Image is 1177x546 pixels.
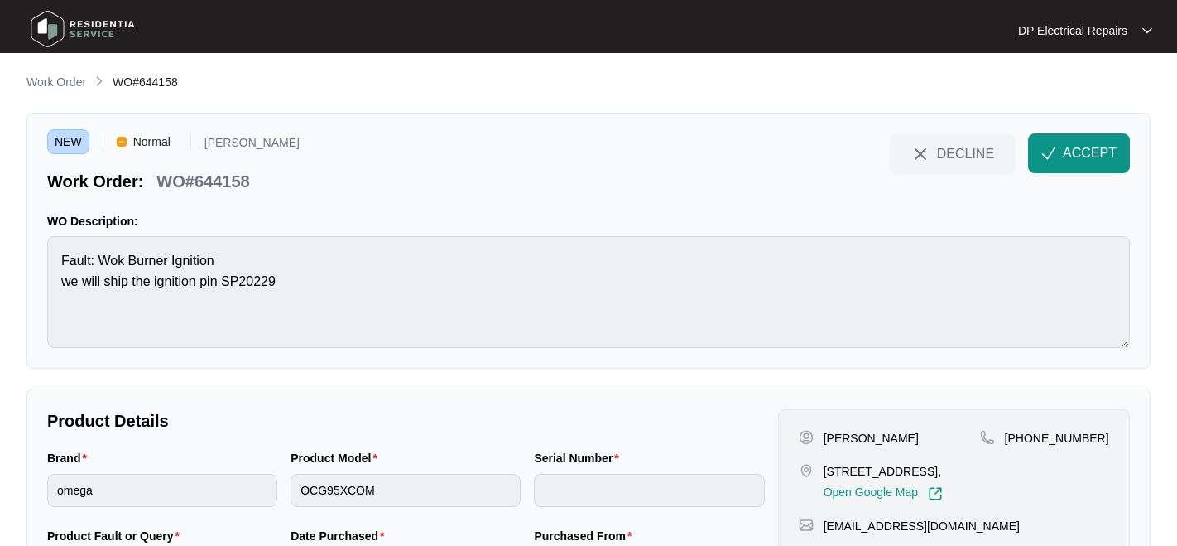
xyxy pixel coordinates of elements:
[824,430,919,447] p: [PERSON_NAME]
[156,170,249,193] p: WO#644158
[117,137,127,147] img: Vercel Logo
[291,474,521,507] input: Product Model
[23,74,89,92] a: Work Order
[1018,22,1127,39] p: DP Electrical Repairs
[26,74,86,90] p: Work Order
[25,4,141,54] img: residentia service logo
[47,236,1130,348] textarea: Fault: Wok Burner Ignition we will ship the ignition pin SP20229
[1005,430,1109,447] p: [PHONE_NUMBER]
[890,133,1015,173] button: close-IconDECLINE
[910,144,930,164] img: close-Icon
[47,474,277,507] input: Brand
[1041,146,1056,161] img: check-Icon
[204,137,300,154] p: [PERSON_NAME]
[47,409,765,432] p: Product Details
[291,528,391,544] label: Date Purchased
[291,450,384,466] label: Product Model
[824,518,1020,534] p: [EMAIL_ADDRESS][DOMAIN_NAME]
[534,528,638,544] label: Purchased From
[799,430,814,445] img: user-pin
[113,75,178,89] span: WO#644158
[47,450,94,466] label: Brand
[534,450,625,466] label: Serial Number
[1142,27,1152,35] img: dropdown arrow
[799,463,814,478] img: map-pin
[799,518,814,533] img: map-pin
[1028,133,1130,173] button: check-IconACCEPT
[47,170,143,193] p: Work Order:
[47,129,89,154] span: NEW
[47,213,1130,230] p: WO Description:
[47,528,186,544] label: Product Fault or Query
[937,144,994,162] span: DECLINE
[93,75,106,88] img: chevron-right
[824,463,943,480] p: [STREET_ADDRESS],
[1063,143,1117,163] span: ACCEPT
[928,486,943,501] img: Link-External
[824,486,943,501] a: Open Google Map
[980,430,995,445] img: map-pin
[127,129,177,154] span: Normal
[534,474,764,507] input: Serial Number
